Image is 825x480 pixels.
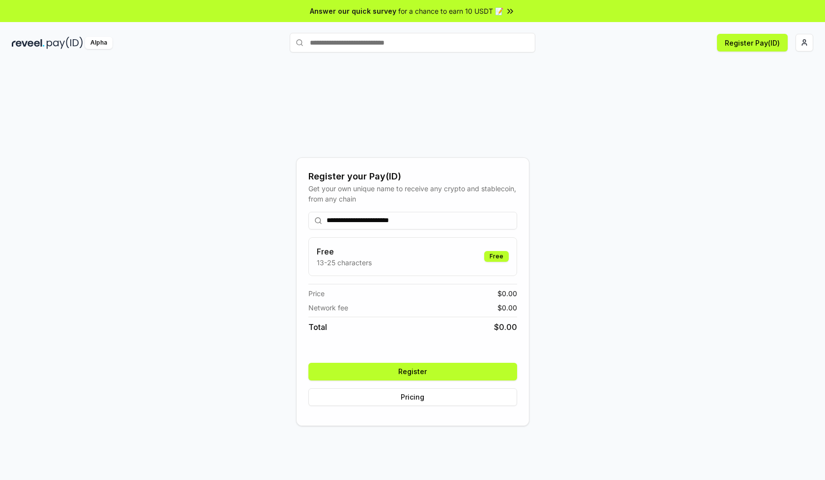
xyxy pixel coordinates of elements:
h3: Free [317,246,372,257]
img: reveel_dark [12,37,45,49]
div: Free [484,251,509,262]
p: 13-25 characters [317,257,372,268]
span: Network fee [308,303,348,313]
span: Price [308,288,325,299]
button: Pricing [308,388,517,406]
div: Alpha [85,37,112,49]
span: Total [308,321,327,333]
span: $ 0.00 [497,303,517,313]
span: $ 0.00 [494,321,517,333]
button: Register [308,363,517,380]
div: Get your own unique name to receive any crypto and stablecoin, from any chain [308,183,517,204]
span: Answer our quick survey [310,6,396,16]
span: for a chance to earn 10 USDT 📝 [398,6,503,16]
div: Register your Pay(ID) [308,170,517,183]
span: $ 0.00 [497,288,517,299]
img: pay_id [47,37,83,49]
button: Register Pay(ID) [717,34,788,51]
